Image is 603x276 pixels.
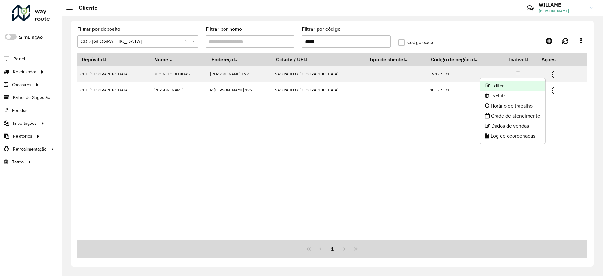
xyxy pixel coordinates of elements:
[150,82,207,98] td: [PERSON_NAME]
[207,82,272,98] td: R [PERSON_NAME] 172
[272,53,365,66] th: Cidade / UF
[365,53,426,66] th: Tipo de cliente
[539,2,586,8] h3: WILLAME
[398,39,433,46] label: Código exato
[206,25,242,33] label: Filtrar por nome
[12,159,24,165] span: Tático
[77,82,150,98] td: CDD [GEOGRAPHIC_DATA]
[13,120,37,127] span: Importações
[480,111,545,121] li: Grade de atendimento
[13,94,50,101] span: Painel de Sugestão
[499,53,537,66] th: Inativo
[480,91,545,101] li: Excluir
[19,34,43,41] label: Simulação
[207,53,272,66] th: Endereço
[150,53,207,66] th: Nome
[272,66,365,82] td: SAO PAULO / [GEOGRAPHIC_DATA]
[480,101,545,111] li: Horário de trabalho
[426,66,499,82] td: 19437521
[537,53,575,66] th: Ações
[77,25,120,33] label: Filtrar por depósito
[12,107,28,114] span: Pedidos
[524,1,537,15] a: Contato Rápido
[480,121,545,131] li: Dados de vendas
[426,53,499,66] th: Código de negócio
[326,243,338,255] button: 1
[13,133,32,140] span: Relatórios
[480,131,545,141] li: Log de coordenadas
[13,69,36,75] span: Roteirizador
[73,4,98,11] h2: Cliente
[302,25,340,33] label: Filtrar por código
[426,82,499,98] td: 40137521
[13,146,46,152] span: Retroalimentação
[272,82,365,98] td: SAO PAULO / [GEOGRAPHIC_DATA]
[14,56,25,62] span: Painel
[77,66,150,82] td: CDD [GEOGRAPHIC_DATA]
[207,66,272,82] td: [PERSON_NAME] 172
[150,66,207,82] td: BUCINELO BEBIDAS
[185,38,190,45] span: Clear all
[12,81,31,88] span: Cadastros
[77,53,150,66] th: Depósito
[480,81,545,91] li: Editar
[539,8,586,14] span: [PERSON_NAME]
